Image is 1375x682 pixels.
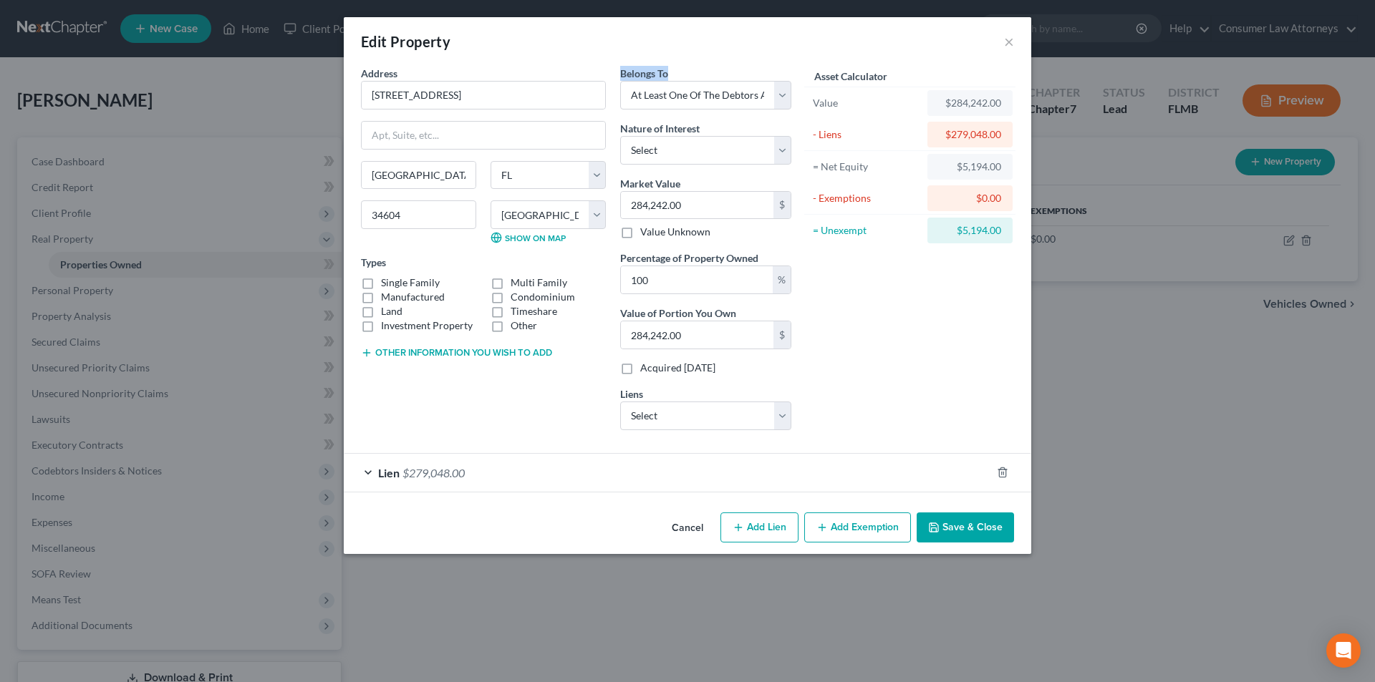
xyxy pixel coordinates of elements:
label: Condominium [511,290,575,304]
input: Enter address... [362,82,605,109]
div: % [773,266,791,293]
label: Liens [620,386,643,401]
label: Market Value [620,176,680,191]
button: Add Lien [720,512,799,542]
div: = Net Equity [813,160,921,174]
div: Edit Property [361,31,450,52]
label: Single Family [381,276,440,290]
div: $ [773,192,791,219]
label: Value Unknown [640,225,710,239]
div: $279,048.00 [939,127,1001,142]
label: Land [381,304,402,318]
button: Add Exemption [804,512,911,542]
div: Value [813,96,921,110]
input: Enter zip... [361,200,476,229]
span: $279,048.00 [402,466,465,479]
div: $5,194.00 [939,223,1001,238]
label: Value of Portion You Own [620,306,736,321]
div: $ [773,321,791,349]
label: Asset Calculator [814,69,887,84]
input: Apt, Suite, etc... [362,122,605,149]
div: Open Intercom Messenger [1326,633,1361,668]
span: Address [361,67,397,79]
label: Investment Property [381,318,473,333]
span: Belongs To [620,67,668,79]
div: - Exemptions [813,191,921,205]
button: Other information you wish to add [361,347,552,359]
div: - Liens [813,127,921,142]
input: 0.00 [621,266,773,293]
label: Timeshare [511,304,557,318]
label: Manufactured [381,290,445,304]
label: Types [361,255,386,270]
input: 0.00 [621,321,773,349]
button: Save & Close [917,512,1014,542]
button: Cancel [660,514,715,542]
button: × [1004,33,1014,50]
label: Acquired [DATE] [640,361,715,375]
div: $5,194.00 [939,160,1001,174]
label: Other [511,318,537,333]
div: = Unexempt [813,223,921,238]
label: Multi Family [511,276,567,290]
label: Nature of Interest [620,121,700,136]
a: Show on Map [491,232,566,243]
label: Percentage of Property Owned [620,250,758,266]
div: $0.00 [939,191,1001,205]
input: 0.00 [621,192,773,219]
span: Lien [378,466,400,479]
input: Enter city... [362,162,476,189]
div: $284,242.00 [939,96,1001,110]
